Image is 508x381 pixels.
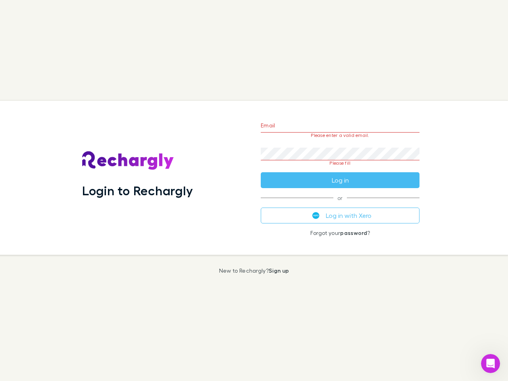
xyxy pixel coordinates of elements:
[481,354,500,373] iframe: Intercom live chat
[261,172,419,188] button: Log in
[82,183,193,198] h1: Login to Rechargly
[261,133,419,138] p: Please enter a valid email.
[312,212,319,219] img: Xero's logo
[219,267,289,274] p: New to Rechargly?
[261,230,419,236] p: Forgot your ?
[261,160,419,166] p: Please fill
[82,151,174,170] img: Rechargly's Logo
[340,229,367,236] a: password
[269,267,289,274] a: Sign up
[261,208,419,223] button: Log in with Xero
